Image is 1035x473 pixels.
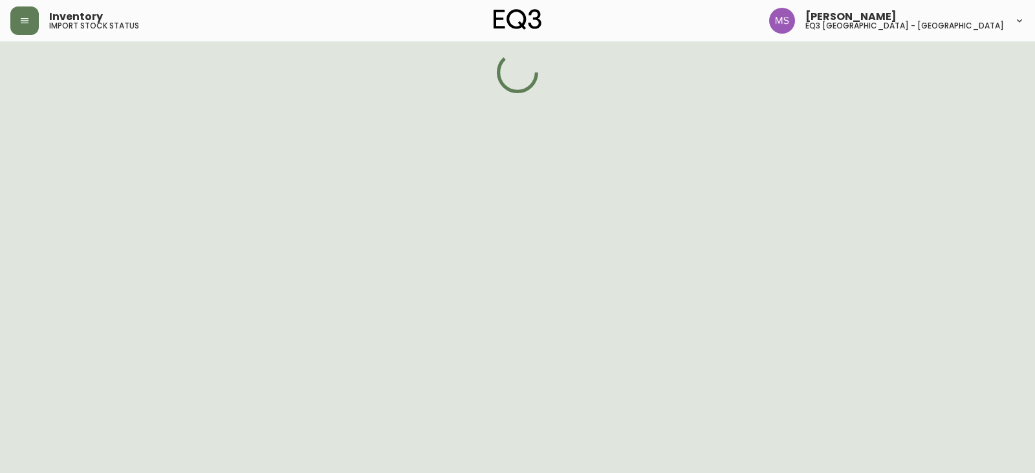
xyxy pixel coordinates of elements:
[805,12,897,22] span: [PERSON_NAME]
[49,22,139,30] h5: import stock status
[805,22,1004,30] h5: eq3 [GEOGRAPHIC_DATA] - [GEOGRAPHIC_DATA]
[494,9,541,30] img: logo
[769,8,795,34] img: 1b6e43211f6f3cc0b0729c9049b8e7af
[49,12,103,22] span: Inventory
